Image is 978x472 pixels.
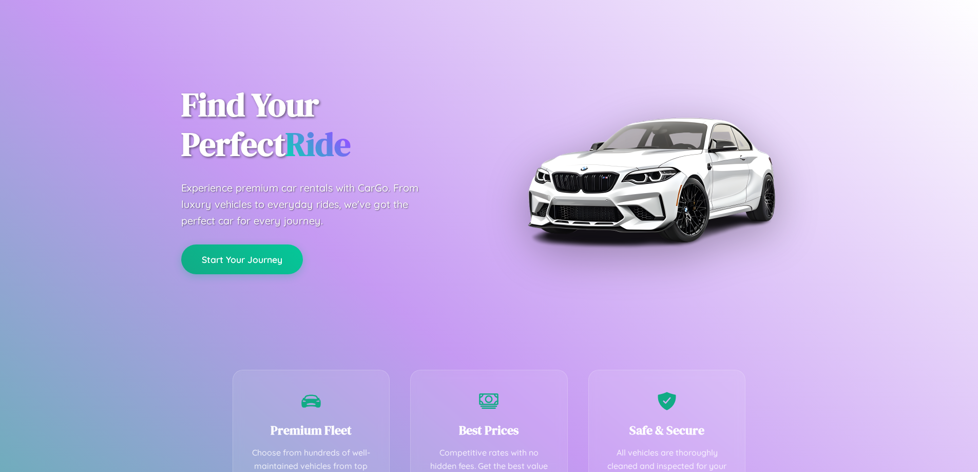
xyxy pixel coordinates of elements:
[181,85,474,164] h1: Find Your Perfect
[248,422,374,439] h3: Premium Fleet
[426,422,552,439] h3: Best Prices
[604,422,730,439] h3: Safe & Secure
[285,122,351,166] span: Ride
[181,180,438,229] p: Experience premium car rentals with CarGo. From luxury vehicles to everyday rides, we've got the ...
[181,244,303,274] button: Start Your Journey
[523,51,779,308] img: Premium BMW car rental vehicle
